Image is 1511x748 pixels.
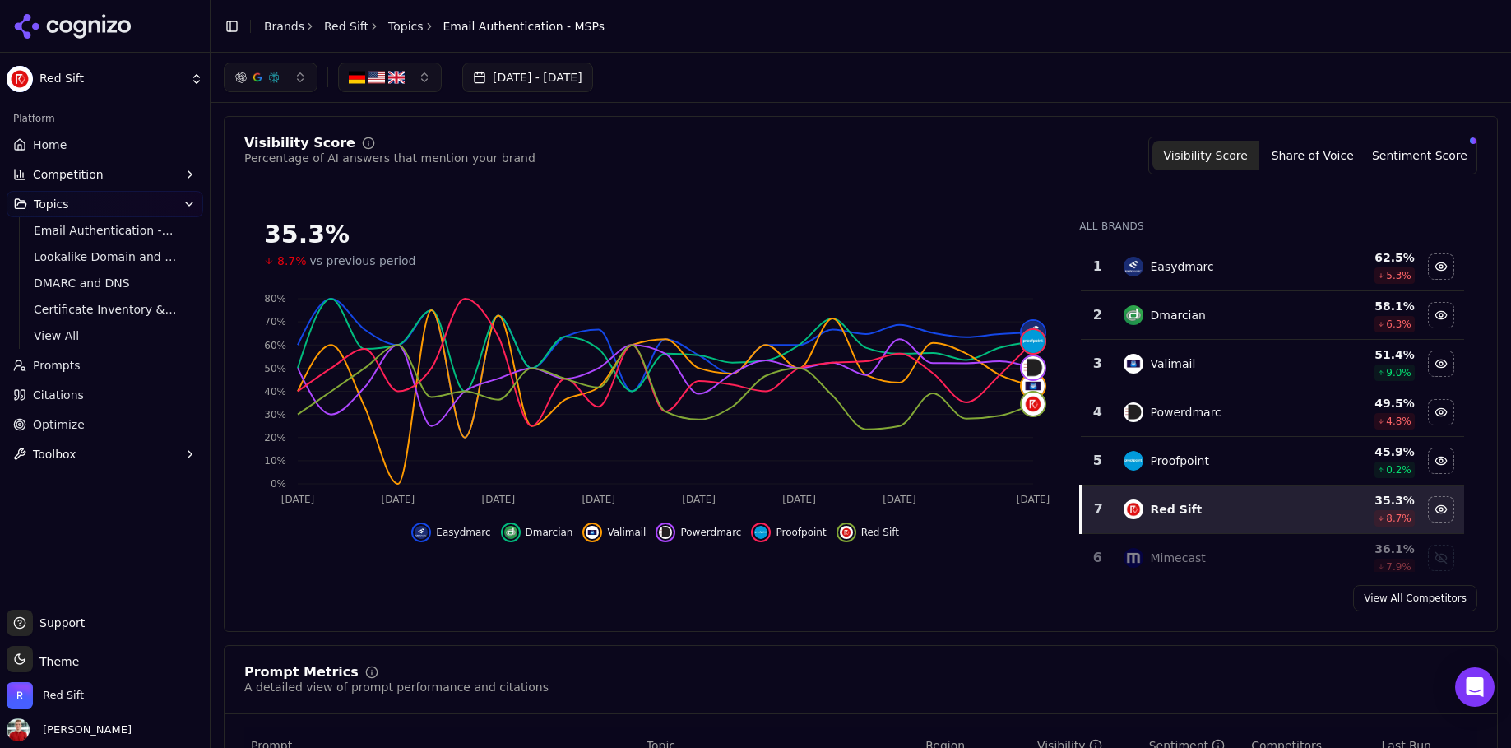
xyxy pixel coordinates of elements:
tspan: 70% [264,316,286,328]
button: Hide dmarcian data [501,523,573,542]
button: Hide powerdmarc data [656,523,741,542]
tspan: 60% [264,340,286,351]
span: 9.0 % [1386,366,1411,379]
img: valimail [586,526,599,539]
tspan: 40% [264,386,286,397]
span: vs previous period [310,253,416,269]
tspan: [DATE] [482,494,516,505]
button: Hide red sift data [1428,496,1454,523]
a: Red Sift [324,18,368,35]
span: Email Authentication - Top of Funnel [34,222,177,239]
span: Home [33,137,67,153]
img: proofpoint [1022,330,1045,353]
img: valimail [1022,374,1045,397]
img: Red Sift [7,682,33,709]
button: Show mimecast data [1428,545,1454,571]
img: Jack Lilley [7,718,30,741]
div: 49.5 % [1315,395,1414,411]
span: Optimize [33,416,85,433]
tspan: [DATE] [782,494,816,505]
img: red sift [1124,499,1143,519]
div: Dmarcian [1150,307,1205,323]
div: All Brands [1079,220,1464,233]
tr: 1easydmarcEasydmarc62.5%5.3%Hide easydmarc data [1081,243,1464,291]
a: Email Authentication - Top of Funnel [27,219,183,242]
div: 1 [1087,257,1107,276]
a: Home [7,132,203,158]
tspan: 10% [264,455,286,467]
div: Red Sift [1150,501,1202,518]
a: DMARC and DNS [27,272,183,295]
span: 4.8 % [1386,415,1411,428]
span: Red Sift [43,688,84,703]
img: powerdmarc [1124,402,1143,422]
tspan: [DATE] [1017,494,1050,505]
nav: breadcrumb [264,18,605,35]
span: Certificate Inventory & Monitoring [34,301,177,318]
button: Open user button [7,718,132,741]
div: 51.4 % [1315,346,1414,363]
span: Red Sift [861,526,899,539]
span: 8.7% [277,253,307,269]
div: 45.9 % [1315,444,1414,460]
div: Open Intercom Messenger [1455,667,1495,707]
span: Proofpoint [776,526,826,539]
div: 6 [1087,548,1107,568]
img: DE [349,69,365,86]
a: Prompts [7,352,203,379]
div: 35.3% [264,220,1046,249]
tspan: [DATE] [682,494,716,505]
span: Competition [33,166,104,183]
a: Lookalike Domain and Brand Protection [27,245,183,268]
tspan: 50% [264,363,286,374]
button: Hide easydmarc data [411,523,490,542]
span: 0.2 % [1386,463,1411,476]
tspan: 80% [264,293,286,304]
div: 4 [1087,402,1107,422]
img: red sift [840,526,853,539]
div: A detailed view of prompt performance and citations [244,679,549,695]
button: Hide red sift data [837,523,899,542]
div: 36.1 % [1315,541,1414,557]
tr: 6mimecastMimecast36.1%7.9%Show mimecast data [1081,534,1464,583]
span: Toolbox [33,446,76,462]
div: Platform [7,105,203,132]
tr: 4powerdmarcPowerdmarc49.5%4.8%Hide powerdmarc data [1081,388,1464,437]
a: View All [27,324,183,347]
img: valimail [1124,354,1143,374]
span: [PERSON_NAME] [36,722,132,737]
div: Valimail [1150,355,1195,372]
div: 35.3 % [1315,492,1414,509]
tr: 3valimailValimail51.4%9.0%Hide valimail data [1081,340,1464,388]
span: 5.3 % [1386,269,1411,282]
span: Dmarcian [526,526,573,539]
img: GB [388,69,405,86]
div: 7 [1089,499,1107,519]
img: powerdmarc [659,526,672,539]
span: View All [34,328,177,344]
span: 7.9 % [1386,560,1411,574]
tr: 2dmarcianDmarcian58.1%6.3%Hide dmarcian data [1081,291,1464,340]
div: Percentage of AI answers that mention your brand [244,150,535,166]
a: Citations [7,382,203,408]
div: Visibility Score [244,137,355,150]
button: [DATE] - [DATE] [462,63,593,92]
button: Hide proofpoint data [751,523,826,542]
img: powerdmarc [1022,356,1045,379]
div: 58.1 % [1315,298,1414,314]
a: View All Competitors [1353,585,1477,611]
div: 2 [1087,305,1107,325]
button: Competition [7,161,203,188]
tspan: 0% [271,478,286,490]
img: proofpoint [754,526,767,539]
span: Email Authentication - MSPs [443,18,605,35]
div: 3 [1087,354,1107,374]
img: red sift [1022,393,1045,416]
button: Hide proofpoint data [1428,448,1454,474]
img: US [368,69,385,86]
a: Certificate Inventory & Monitoring [27,298,183,321]
button: Hide dmarcian data [1428,302,1454,328]
img: easydmarc [1124,257,1143,276]
div: 62.5 % [1315,249,1414,266]
img: dmarcian [1124,305,1143,325]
